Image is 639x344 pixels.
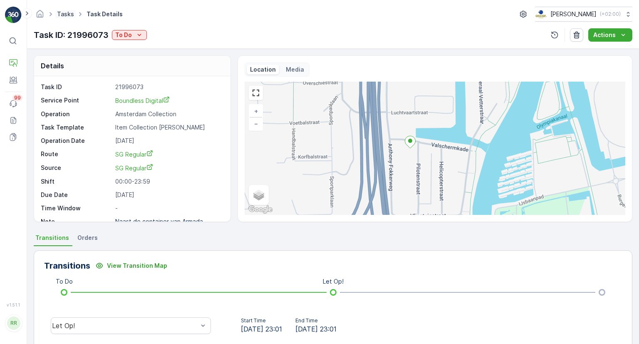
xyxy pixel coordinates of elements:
a: Layers [250,186,268,204]
p: 00:00-23:59 [115,177,222,186]
p: To Do [56,277,73,286]
p: [DATE] [115,137,222,145]
a: Homepage [35,12,45,20]
a: Zoom In [250,105,262,117]
img: Google [247,204,274,215]
p: Task ID: 21996073 [34,29,109,41]
a: 99 [5,95,22,112]
span: SG Regular [115,151,153,158]
p: End Time [295,317,337,324]
p: Due Date [41,191,112,199]
p: Shift [41,177,112,186]
span: [DATE] 23:01 [295,324,337,334]
span: [DATE] 23:01 [241,324,282,334]
span: − [254,120,258,127]
p: Transitions [44,259,90,272]
span: SG Regular [115,165,153,172]
p: [DATE] [115,191,222,199]
div: Let Op! [52,322,198,329]
p: ( +02:00 ) [600,11,621,17]
img: basis-logo_rgb2x.png [535,10,547,19]
p: 99 [14,95,21,101]
p: View Transition Map [107,262,167,270]
span: Boundless Digital [115,97,170,104]
p: Naast de container van Armada ... [115,218,210,225]
a: Tasks [57,10,74,17]
p: Media [286,65,304,74]
p: Let Op! [323,277,344,286]
button: [PERSON_NAME](+02:00) [535,7,632,22]
p: Time Window [41,204,112,212]
a: SG Regular [115,164,222,172]
button: Actions [588,28,632,42]
div: RR [7,317,20,330]
p: Amsterdam Collection [115,110,222,118]
p: Task ID [41,83,112,91]
button: View Transition Map [90,259,172,272]
p: To Do [115,31,132,39]
button: RR [5,309,22,337]
img: logo [5,7,22,23]
p: Operation Date [41,137,112,145]
p: Details [41,61,64,71]
p: Actions [593,31,616,39]
span: Task Details [85,10,124,18]
p: [PERSON_NAME] [550,10,597,18]
p: Route [41,150,112,159]
a: View Fullscreen [250,87,262,99]
a: Open this area in Google Maps (opens a new window) [247,204,274,215]
button: To Do [112,30,147,40]
p: Note [41,217,112,226]
p: Operation [41,110,112,118]
p: 21996073 [115,83,222,91]
p: Service Point [41,96,112,105]
p: Source [41,164,112,172]
span: Orders [77,234,98,242]
p: Location [250,65,276,74]
p: Start Time [241,317,282,324]
a: Zoom Out [250,117,262,130]
span: v 1.51.1 [5,302,22,307]
p: Task Template [41,123,112,132]
p: - [115,204,222,212]
a: Boundless Digital [115,96,222,105]
span: + [254,107,258,115]
span: Transitions [35,234,69,242]
p: Item Collection [PERSON_NAME] [115,123,222,132]
a: SG Regular [115,150,222,159]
